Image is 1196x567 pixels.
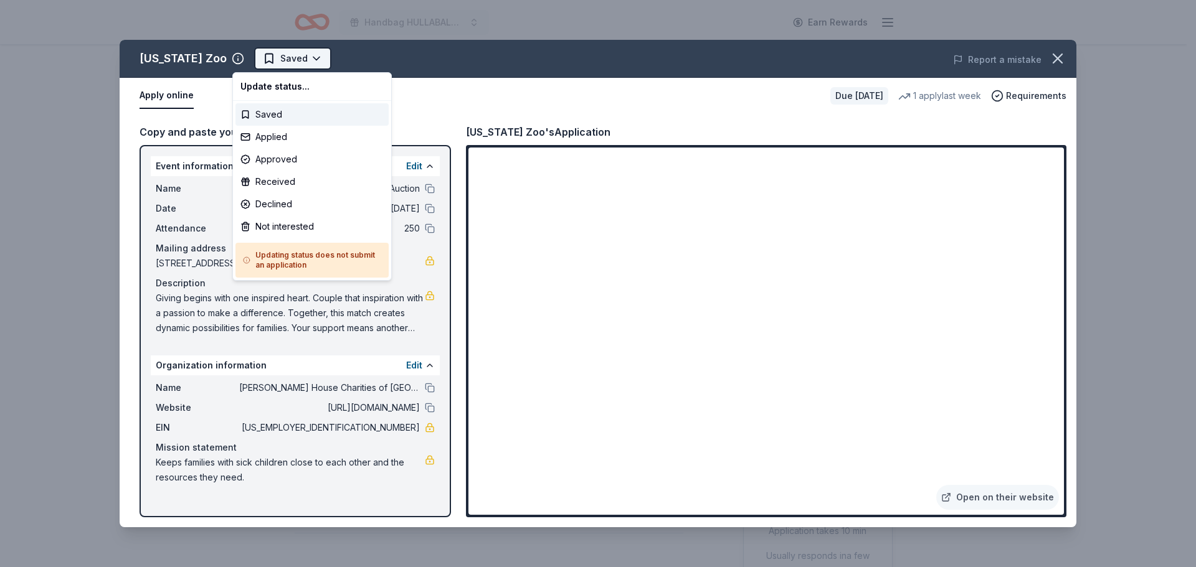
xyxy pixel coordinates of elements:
div: Saved [235,103,389,126]
div: Declined [235,193,389,215]
div: Approved [235,148,389,171]
div: Applied [235,126,389,148]
h5: Updating status does not submit an application [243,250,381,270]
div: Not interested [235,215,389,238]
div: Received [235,171,389,193]
span: Handbag HULLABALOO! and Online Auction [364,15,464,30]
div: Update status... [235,75,389,98]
